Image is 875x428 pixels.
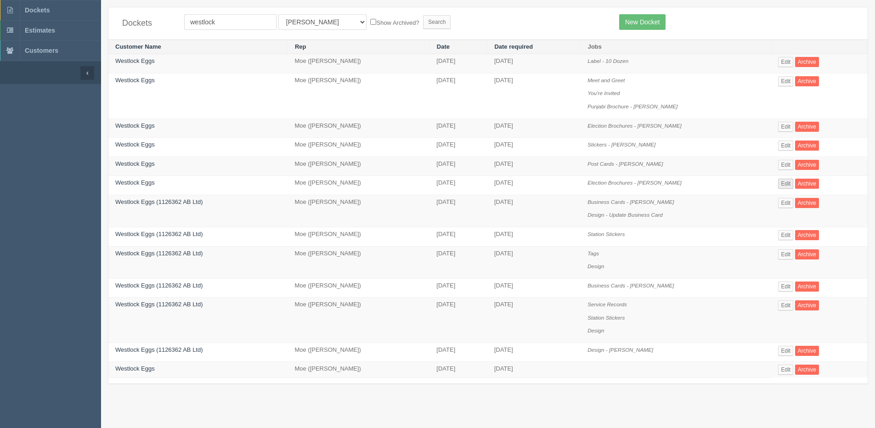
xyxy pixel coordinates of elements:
[115,160,155,167] a: Westlock Eggs
[795,249,819,259] a: Archive
[587,180,682,186] i: Election Brochures - [PERSON_NAME]
[494,43,533,50] a: Date required
[587,161,663,167] i: Post Cards - [PERSON_NAME]
[429,73,487,118] td: [DATE]
[115,198,203,205] a: Westlock Eggs (1126362 AB Ltd)
[487,195,581,227] td: [DATE]
[778,346,793,356] a: Edit
[795,365,819,375] a: Archive
[370,19,376,25] input: Show Archived?
[795,76,819,86] a: Archive
[587,250,599,256] i: Tags
[429,227,487,246] td: [DATE]
[115,346,203,353] a: Westlock Eggs (1126362 AB Ltd)
[115,250,203,257] a: Westlock Eggs (1126362 AB Ltd)
[487,176,581,195] td: [DATE]
[25,47,58,54] span: Customers
[288,138,429,157] td: Moe ([PERSON_NAME])
[778,249,793,259] a: Edit
[587,103,677,109] i: Punjabi Brochure - [PERSON_NAME]
[487,227,581,246] td: [DATE]
[429,195,487,227] td: [DATE]
[587,327,604,333] i: Design
[587,263,604,269] i: Design
[795,198,819,208] a: Archive
[581,39,771,54] th: Jobs
[778,230,793,240] a: Edit
[778,57,793,67] a: Edit
[115,179,155,186] a: Westlock Eggs
[795,282,819,292] a: Archive
[587,123,682,129] i: Election Brochures - [PERSON_NAME]
[429,246,487,278] td: [DATE]
[288,362,429,378] td: Moe ([PERSON_NAME])
[429,362,487,378] td: [DATE]
[487,278,581,298] td: [DATE]
[122,19,170,28] h4: Dockets
[795,300,819,310] a: Archive
[795,179,819,189] a: Archive
[587,199,674,205] i: Business Cards - [PERSON_NAME]
[288,298,429,343] td: Moe ([PERSON_NAME])
[587,58,628,64] i: Label - 10 Dozen
[429,54,487,73] td: [DATE]
[587,90,620,96] i: You're Invited
[487,54,581,73] td: [DATE]
[587,347,653,353] i: Design - [PERSON_NAME]
[295,43,306,50] a: Rep
[778,198,793,208] a: Edit
[487,246,581,278] td: [DATE]
[587,141,655,147] i: Stickers - [PERSON_NAME]
[587,315,625,321] i: Station Stickers
[778,300,793,310] a: Edit
[429,138,487,157] td: [DATE]
[587,282,674,288] i: Business Cards - [PERSON_NAME]
[429,118,487,138] td: [DATE]
[288,157,429,176] td: Moe ([PERSON_NAME])
[587,77,625,83] i: Meet and Greet
[429,157,487,176] td: [DATE]
[184,14,277,30] input: Customer Name
[778,160,793,170] a: Edit
[619,14,666,30] a: New Docket
[288,227,429,246] td: Moe ([PERSON_NAME])
[288,176,429,195] td: Moe ([PERSON_NAME])
[778,365,793,375] a: Edit
[437,43,450,50] a: Date
[115,282,203,289] a: Westlock Eggs (1126362 AB Ltd)
[115,301,203,308] a: Westlock Eggs (1126362 AB Ltd)
[487,118,581,138] td: [DATE]
[288,195,429,227] td: Moe ([PERSON_NAME])
[288,278,429,298] td: Moe ([PERSON_NAME])
[795,141,819,151] a: Archive
[115,141,155,148] a: Westlock Eggs
[288,54,429,73] td: Moe ([PERSON_NAME])
[115,122,155,129] a: Westlock Eggs
[288,118,429,138] td: Moe ([PERSON_NAME])
[429,343,487,362] td: [DATE]
[778,122,793,132] a: Edit
[778,141,793,151] a: Edit
[795,57,819,67] a: Archive
[115,77,155,84] a: Westlock Eggs
[115,57,155,64] a: Westlock Eggs
[778,282,793,292] a: Edit
[795,122,819,132] a: Archive
[115,365,155,372] a: Westlock Eggs
[115,231,203,237] a: Westlock Eggs (1126362 AB Ltd)
[587,301,627,307] i: Service Records
[487,362,581,378] td: [DATE]
[795,230,819,240] a: Archive
[25,6,50,14] span: Dockets
[487,343,581,362] td: [DATE]
[587,212,663,218] i: Design - Update Business Card
[25,27,55,34] span: Estimates
[429,176,487,195] td: [DATE]
[587,231,625,237] i: Station Stickers
[487,138,581,157] td: [DATE]
[115,43,161,50] a: Customer Name
[288,343,429,362] td: Moe ([PERSON_NAME])
[288,73,429,118] td: Moe ([PERSON_NAME])
[487,73,581,118] td: [DATE]
[487,157,581,176] td: [DATE]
